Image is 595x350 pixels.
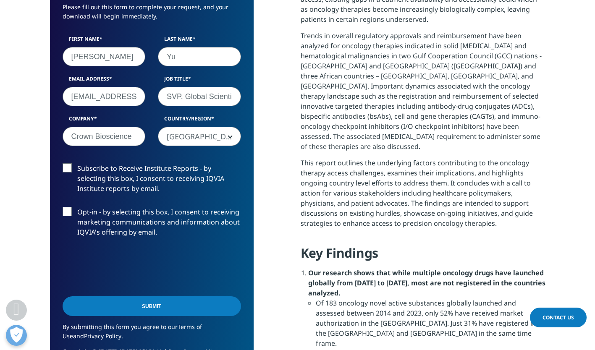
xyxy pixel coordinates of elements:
[6,325,27,346] button: Open Preferences
[63,322,241,347] p: By submitting this form you agree to our and .
[63,296,241,316] input: Submit
[63,75,146,87] label: Email Address
[63,163,241,198] label: Subscribe to Receive Institute Reports - by selecting this box, I consent to receiving IQVIA Inst...
[158,115,241,127] label: Country/Region
[530,308,587,327] a: Contact Us
[158,35,241,47] label: Last Name
[301,245,545,268] h4: Key Findings
[63,35,146,47] label: First Name
[301,31,545,158] p: Trends in overall regulatory approvals and reimbursement have been analyzed for oncology therapie...
[158,127,241,146] span: United States
[63,3,241,27] p: Please fill out this form to complete your request, and your download will begin immediately.
[301,158,545,235] p: This report outlines the underlying factors contributing to the oncology therapy access challenge...
[158,75,241,87] label: Job Title
[84,332,121,340] a: Privacy Policy
[158,127,241,146] span: United States
[308,268,545,298] strong: Our research shows that while multiple oncology drugs have launched globally from [DATE] to [DATE...
[63,115,146,127] label: Company
[63,251,190,283] iframe: reCAPTCHA
[63,207,241,242] label: Opt-in - by selecting this box, I consent to receiving marketing communications and information a...
[543,314,574,321] span: Contact Us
